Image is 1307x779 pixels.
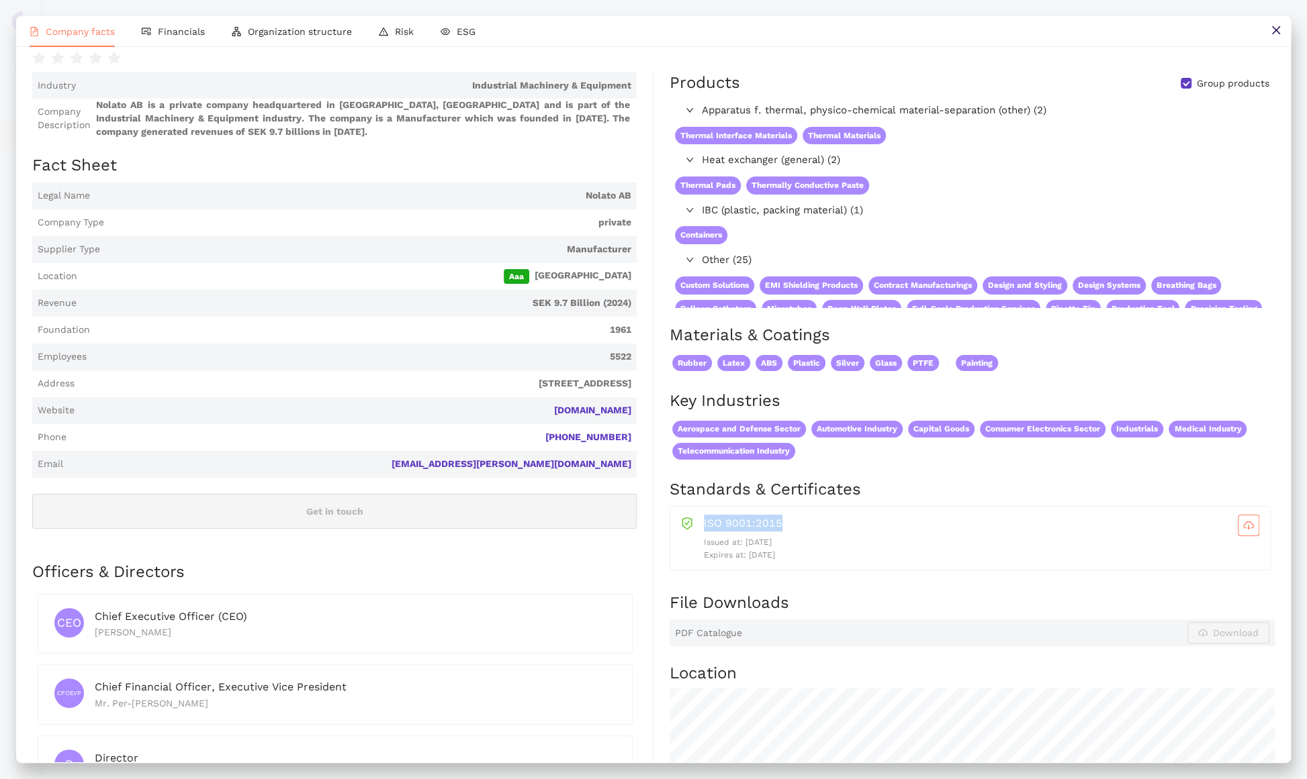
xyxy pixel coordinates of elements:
[82,297,631,310] span: SEK 9.7 Billion (2024)
[670,250,1273,271] div: Other (25)
[32,52,46,65] span: star
[89,52,102,65] span: star
[908,421,975,437] span: Capital Goods
[675,226,727,244] span: Containers
[803,127,886,145] span: Thermal Materials
[38,270,77,283] span: Location
[57,686,81,700] span: CFOEVP
[672,421,806,437] span: Aerospace and Defense Sector
[762,300,817,318] span: Microtubes
[38,297,77,310] span: Revenue
[670,324,1275,347] h2: Materials & Coatings
[1046,300,1101,318] span: Pipette Tip
[670,592,1275,615] h2: File Downloads
[1073,276,1146,295] span: Design Systems
[1151,276,1221,295] span: Breathing Bags
[702,252,1268,268] span: Other (25)
[1169,421,1247,437] span: Medical Industry
[46,26,115,37] span: Company facts
[675,627,742,640] span: PDF Catalogue
[980,421,1106,437] span: Consumer Electronics Sector
[457,26,476,37] span: ESG
[686,206,694,214] span: right
[38,79,76,93] span: Industry
[1238,515,1259,536] button: cloud-download
[38,404,75,417] span: Website
[675,127,797,145] span: Thermal Interface Materials
[38,377,75,391] span: Address
[38,216,104,229] span: Company Type
[670,100,1273,121] div: Apparatus f. thermal, physico-chemical material-separation (other) (2)
[441,27,450,36] span: eye
[702,152,1268,168] span: Heat exchanger (general) (2)
[109,216,631,229] span: private
[831,355,864,372] span: Silver
[95,680,347,693] span: Chief Financial Officer, Executive Vice President
[704,515,1259,536] div: ISO 9001:2015
[686,256,694,264] span: right
[672,443,795,460] span: Telecommunication Industry
[38,243,100,256] span: Supplier Type
[32,561,637,584] h2: Officers & Directors
[1271,25,1281,36] span: close
[675,276,754,295] span: Custom Solutions
[38,350,87,364] span: Employees
[65,749,74,779] span: D
[870,355,902,372] span: Glass
[95,751,138,764] span: Director
[717,355,750,372] span: Latex
[670,390,1275,413] h2: Key Industries
[95,625,616,639] div: [PERSON_NAME]
[107,52,121,65] span: star
[38,105,91,132] span: Company Description
[80,377,631,391] span: [STREET_ADDRESS]
[1106,300,1179,318] span: Production Tool
[686,106,694,114] span: right
[1261,16,1291,46] button: close
[675,300,756,318] span: Balloon Catheters
[38,431,66,444] span: Phone
[1191,77,1275,91] span: Group products
[1238,520,1259,531] span: cloud-download
[70,52,83,65] span: star
[57,609,81,637] span: CEO
[811,421,903,437] span: Automotive Industry
[32,154,637,177] h2: Fact Sheet
[686,156,694,164] span: right
[756,355,782,372] span: ABS
[38,189,90,203] span: Legal Name
[704,549,1259,562] p: Expires at: [DATE]
[504,269,529,284] span: Aaa
[38,458,63,471] span: Email
[702,203,1268,219] span: IBC (plastic, packing material) (1)
[670,150,1273,171] div: Heat exchanger (general) (2)
[158,26,205,37] span: Financials
[907,355,939,372] span: PTFE
[1111,421,1163,437] span: Industrials
[395,26,414,37] span: Risk
[746,176,869,195] span: Thermally Conductive Paste
[83,269,631,284] span: [GEOGRAPHIC_DATA]
[1185,300,1262,318] span: Precision Tooling
[670,478,1275,501] h2: Standards & Certificates
[675,176,741,195] span: Thermal Pads
[670,662,1275,685] h2: Location
[907,300,1040,318] span: Full-Scale Production Services
[51,52,64,65] span: star
[379,27,388,36] span: warning
[38,323,90,337] span: Foundation
[672,355,712,372] span: Rubber
[704,536,1259,549] p: Issued at: [DATE]
[670,200,1273,221] div: IBC (plastic, packing material) (1)
[248,26,352,37] span: Organization structure
[105,243,631,256] span: Manufacturer
[983,276,1067,295] span: Design and Styling
[760,276,863,295] span: EMI Shielding Products
[95,610,247,623] span: Chief Executive Officer (CEO)
[81,79,631,93] span: Industrial Machinery & Equipment
[92,350,631,364] span: 5522
[232,27,241,36] span: apartment
[702,103,1268,119] span: Apparatus f. thermal, physico-chemical material-separation (other) (2)
[956,355,998,372] span: Painting
[681,515,693,529] span: safety-certificate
